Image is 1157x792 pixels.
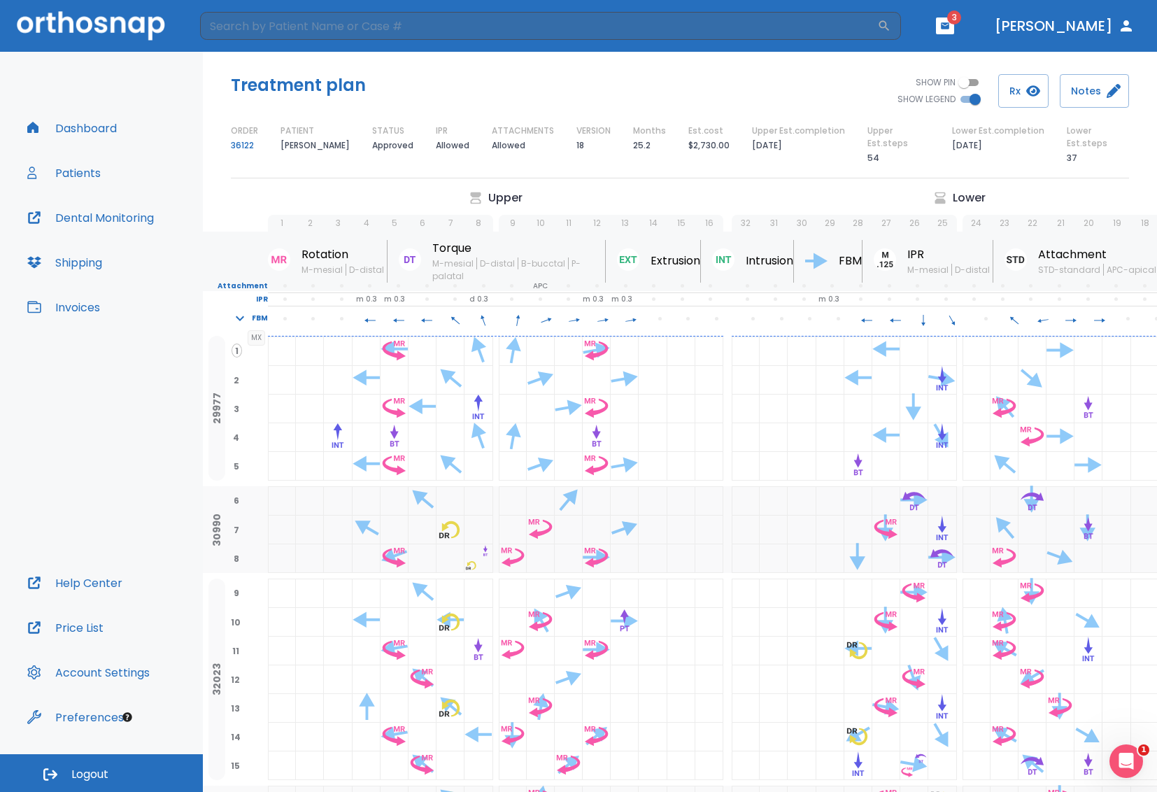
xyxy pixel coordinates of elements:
p: 4 [364,217,369,229]
p: 32 [741,217,751,229]
span: 3 [231,402,242,415]
span: 80° [589,313,618,325]
button: Dental Monitoring [19,201,162,234]
span: 9 [231,586,242,599]
p: 9 [510,217,516,229]
span: 150° [938,313,967,325]
p: 10 [537,217,545,229]
input: Search by Patient Name or Case # [200,12,877,40]
p: m 0.3 [611,293,632,306]
p: Extrusion [651,253,700,269]
button: Patients [19,156,109,190]
span: 12 [228,673,243,686]
p: Torque [432,240,605,257]
p: PATIENT [281,125,314,137]
p: m 0.3 [583,293,604,306]
span: M-mesial [432,257,476,269]
button: Price List [19,611,112,644]
span: 270° [881,313,909,325]
span: D-distal [951,264,993,276]
p: Lower Est.steps [1067,125,1129,150]
button: Help Center [19,566,131,600]
p: 30 [797,217,807,229]
span: 10° [504,313,532,325]
span: 340° [469,313,498,325]
p: 20 [1084,217,1094,229]
p: 11 [566,217,572,229]
p: m 0.3 [384,293,405,306]
p: 24 [971,217,981,229]
p: [PERSON_NAME] [281,137,350,154]
p: 16 [705,217,714,229]
span: M-mesial [907,264,951,276]
p: 26 [909,217,920,229]
p: ORDER [231,125,258,137]
button: Shipping [19,246,111,279]
button: Dashboard [19,111,125,145]
p: 18 [576,137,584,154]
p: Lower Est.completion [952,125,1044,137]
span: 11 [229,644,242,657]
p: 19 [1113,217,1121,229]
p: 31 [770,217,778,229]
p: Attachment [203,280,268,292]
span: P-palatal [432,257,581,282]
p: 1 [281,217,283,229]
button: Invoices [19,290,108,324]
h5: Treatment plan [231,74,366,97]
p: [DATE] [952,137,982,154]
p: 30990 [211,514,222,546]
p: 37 [1067,150,1077,167]
p: Approved [372,137,413,154]
span: SHOW PIN [916,76,956,89]
span: MX [248,330,265,346]
p: 27 [881,217,891,229]
p: $2,730.00 [688,137,730,154]
p: 5 [392,217,397,229]
span: 90° [1086,313,1114,325]
p: Rotation [301,246,387,263]
span: 15 [228,759,243,772]
p: 29977 [211,393,222,424]
span: 14 [228,730,243,743]
button: Account Settings [19,656,158,689]
span: 80° [560,313,589,325]
span: 4 [230,431,242,444]
p: Lower [953,190,986,206]
p: IPR [907,246,993,263]
p: 28 [853,217,863,229]
iframe: Intercom live chat [1109,744,1143,778]
p: 3 [336,217,341,229]
p: 21 [1057,217,1065,229]
span: 270° [853,313,881,325]
p: FBM [839,253,862,269]
span: STD-standard [1038,264,1103,276]
p: 23 [1000,217,1009,229]
span: 1 [1138,744,1149,756]
span: 70° [532,313,560,325]
p: Upper Est.completion [752,125,845,137]
p: 22 [1028,217,1037,229]
p: 12 [593,217,601,229]
button: Rx [998,74,1049,108]
p: Upper Est.steps [867,125,930,150]
span: M-mesial [301,264,346,276]
p: 32023 [211,663,222,695]
button: Preferences [19,700,132,734]
p: VERSION [576,125,611,137]
p: 29 [825,217,835,229]
p: 15 [677,217,686,229]
p: [DATE] [752,137,782,154]
p: Allowed [436,137,469,154]
span: 310° [441,313,470,325]
p: m 0.3 [356,293,377,306]
p: IPR [436,125,448,137]
span: 80° [617,313,646,325]
p: ATTACHMENTS [492,125,554,137]
span: D-distal [346,264,387,276]
span: 6 [231,494,242,507]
